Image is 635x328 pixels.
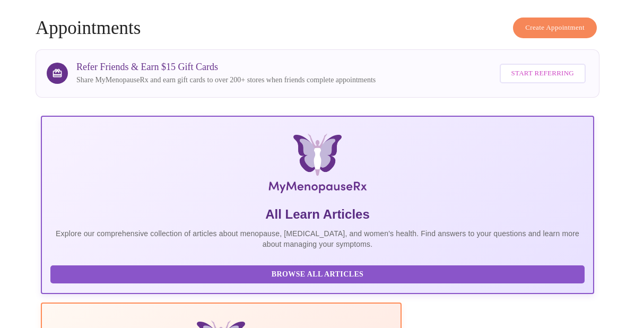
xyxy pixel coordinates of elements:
p: Explore our comprehensive collection of articles about menopause, [MEDICAL_DATA], and women's hea... [50,228,585,249]
h5: All Learn Articles [50,206,585,223]
button: Start Referring [500,64,586,83]
img: MyMenopauseRx Logo [134,134,502,197]
a: Start Referring [497,58,588,89]
span: Start Referring [511,67,574,80]
a: Browse All Articles [50,269,587,278]
span: Create Appointment [525,22,585,34]
h4: Appointments [36,18,599,39]
span: Browse All Articles [61,268,574,281]
button: Create Appointment [513,18,597,38]
button: Browse All Articles [50,265,585,284]
h3: Refer Friends & Earn $15 Gift Cards [76,62,376,73]
p: Share MyMenopauseRx and earn gift cards to over 200+ stores when friends complete appointments [76,75,376,85]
